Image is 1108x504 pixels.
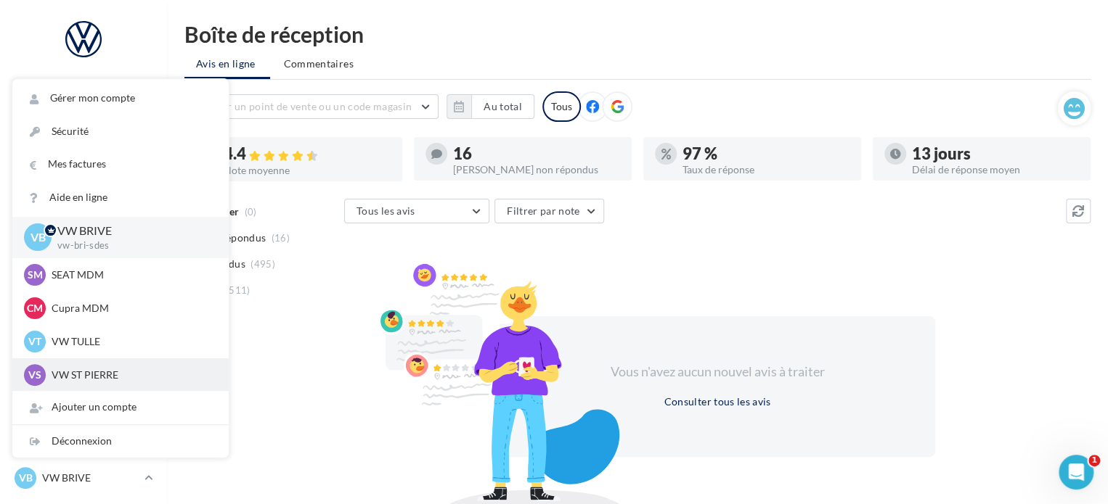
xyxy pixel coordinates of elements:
span: VT [28,334,41,349]
button: Consulter tous les avis [658,393,776,410]
p: VW TULLE [52,334,211,349]
button: Choisir un point de vente ou un code magasin [184,94,439,119]
span: (16) [272,232,290,244]
iframe: Intercom live chat [1059,455,1093,489]
div: Vous n'avez aucun nouvel avis à traiter [592,363,842,381]
div: Ajouter un compte [12,391,229,424]
div: Délai de réponse moyen [912,165,1079,175]
a: Campagnes [9,218,158,249]
button: Au total [471,94,534,119]
div: 13 jours [912,146,1079,162]
span: (495) [250,258,275,270]
span: CM [27,301,43,315]
a: Aide en ligne [12,181,229,214]
p: VW BRIVE [57,223,205,239]
span: Choisir un point de vente ou un code magasin [197,100,412,112]
div: 4.4 [224,146,391,162]
a: Contacts [9,254,158,284]
div: 97 % [683,146,850,162]
button: Notifications [9,73,152,103]
a: Médiathèque [9,290,158,321]
span: VB [30,229,46,246]
a: Opérations [9,109,158,139]
a: Sécurité [12,115,229,148]
span: VS [28,368,41,382]
span: VB [19,471,33,485]
span: (511) [226,284,250,296]
button: Filtrer par note [494,199,604,223]
div: Taux de réponse [683,165,850,175]
p: VW ST PIERRE [52,368,211,382]
div: [PERSON_NAME] non répondus [453,165,620,175]
div: Note moyenne [224,165,391,175]
span: Non répondus [198,231,266,245]
div: Boîte de réception [184,23,1091,45]
a: Boîte de réception [9,144,158,175]
span: 1 [1088,455,1100,466]
div: 16 [453,146,620,162]
a: ASSETS PERSONNALISABLES [9,362,158,405]
a: Mes factures [12,148,229,181]
a: Visibilité en ligne [9,182,158,212]
p: SEAT MDM [52,268,211,282]
div: Tous [542,91,581,122]
a: Calendrier [9,326,158,357]
a: Gérer mon compte [12,82,229,115]
p: VW BRIVE [42,471,139,485]
a: VB VW BRIVE [12,464,155,492]
p: Cupra MDM [52,301,211,315]
button: Au total [447,94,534,119]
button: Tous les avis [344,199,489,223]
p: vw-bri-sdes [57,239,205,252]
div: Déconnexion [12,425,229,458]
span: Tous les avis [357,205,415,217]
span: Commentaires [284,57,354,71]
span: SM [28,268,43,282]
